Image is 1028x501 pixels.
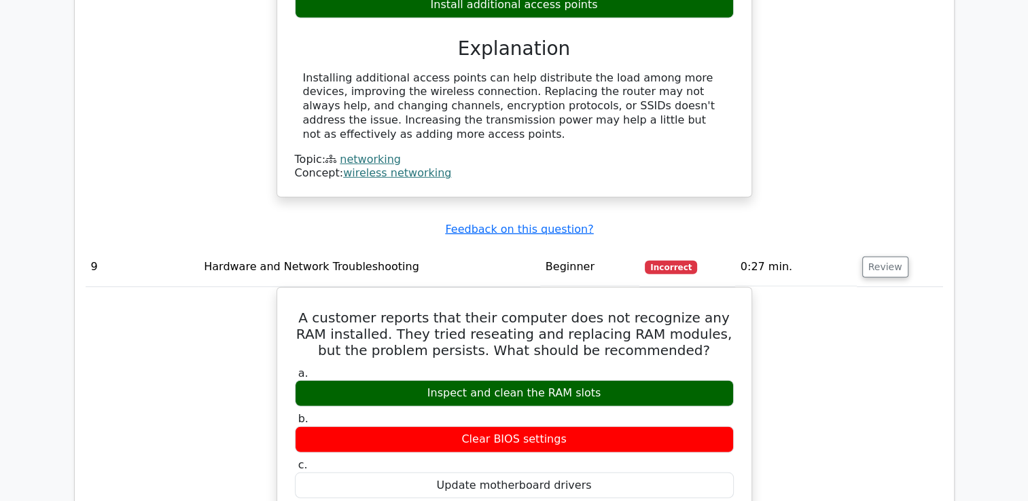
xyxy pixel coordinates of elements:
[340,153,401,166] a: networking
[645,261,697,274] span: Incorrect
[862,257,908,278] button: Review
[298,412,308,425] span: b.
[298,367,308,379] span: a.
[735,248,857,286] td: 0:27 min.
[298,458,308,471] span: c.
[294,310,735,358] h5: A customer reports that their computer does not recognize any RAM installed. They tried reseating...
[303,71,726,142] div: Installing additional access points can help distribute the load among more devices, improving th...
[540,248,640,286] td: Beginner
[295,380,734,407] div: Inspect and clean the RAM slots
[343,166,451,179] a: wireless networking
[295,153,734,167] div: Topic:
[198,248,540,286] td: Hardware and Network Troubleshooting
[445,223,593,236] a: Feedback on this question?
[303,37,726,60] h3: Explanation
[295,166,734,181] div: Concept:
[295,426,734,453] div: Clear BIOS settings
[86,248,199,286] td: 9
[295,472,734,499] div: Update motherboard drivers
